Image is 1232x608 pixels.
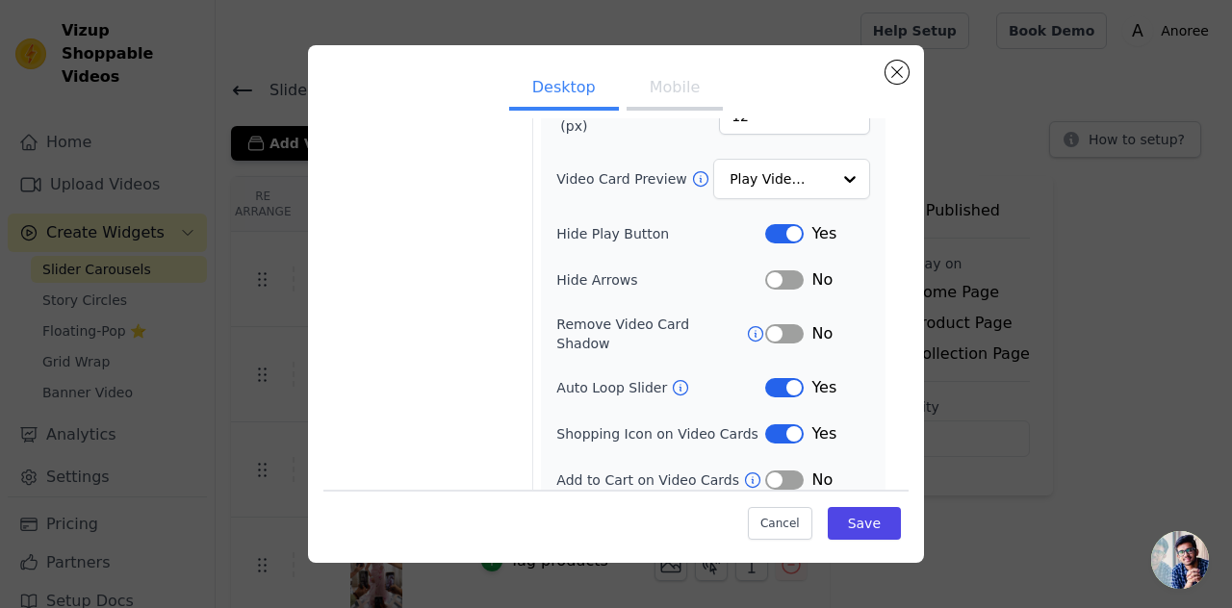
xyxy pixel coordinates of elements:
[748,507,812,540] button: Cancel
[828,507,901,540] button: Save
[811,268,833,291] span: No
[811,469,833,492] span: No
[556,169,690,189] label: Video Card Preview
[556,424,765,443] label: Shopping Icon on Video Cards
[1151,531,1209,589] div: Open chat
[556,470,743,490] label: Add to Cart on Video Cards
[811,222,836,245] span: Yes
[556,224,765,243] label: Hide Play Button
[627,68,723,111] button: Mobile
[509,68,619,111] button: Desktop
[811,376,836,399] span: Yes
[556,378,671,397] label: Auto Loop Slider
[556,270,765,290] label: Hide Arrows
[811,422,836,445] span: Yes
[556,315,746,353] label: Remove Video Card Shadow
[885,61,909,84] button: Close modal
[811,322,833,345] span: No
